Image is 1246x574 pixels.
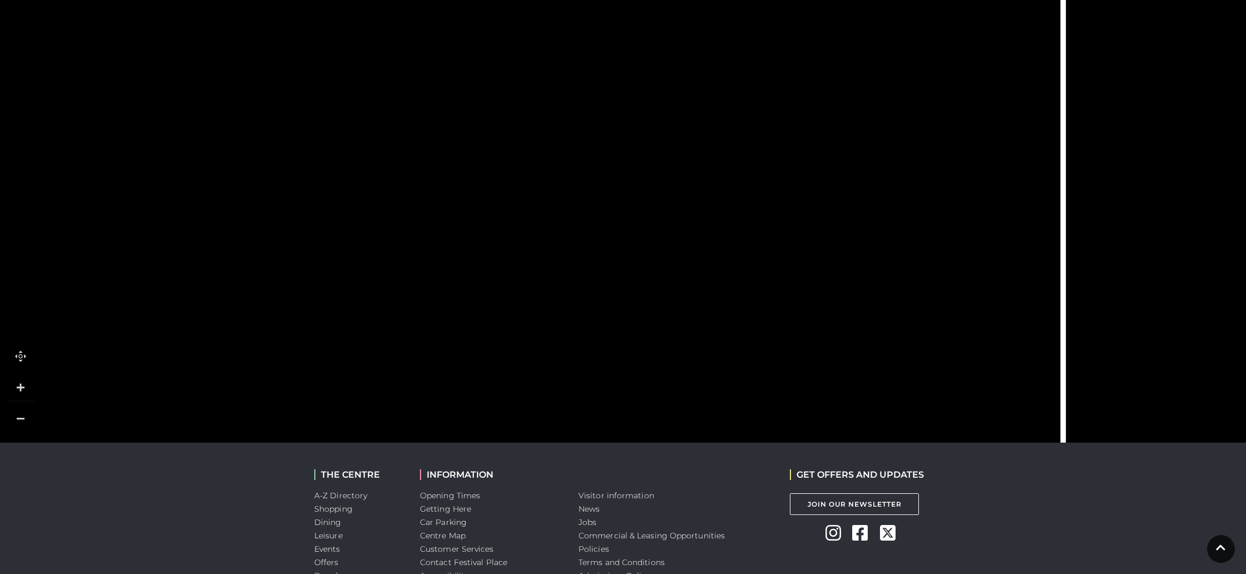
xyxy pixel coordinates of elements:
a: Policies [578,544,609,554]
a: Offers [314,557,339,567]
a: Dining [314,517,342,527]
a: Customer Services [420,544,494,554]
a: Getting Here [420,504,471,514]
a: Contact Festival Place [420,557,507,567]
h2: THE CENTRE [314,469,403,480]
h2: GET OFFERS AND UPDATES [790,469,924,480]
a: Car Parking [420,517,467,527]
a: Shopping [314,504,353,514]
a: Join Our Newsletter [790,493,919,515]
h2: INFORMATION [420,469,562,480]
a: Jobs [578,517,596,527]
a: Centre Map [420,531,466,541]
a: News [578,504,600,514]
a: Events [314,544,340,554]
a: Opening Times [420,490,480,501]
a: Commercial & Leasing Opportunities [578,531,725,541]
a: Leisure [314,531,343,541]
a: Terms and Conditions [578,557,665,567]
a: Visitor information [578,490,654,501]
a: A-Z Directory [314,490,367,501]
